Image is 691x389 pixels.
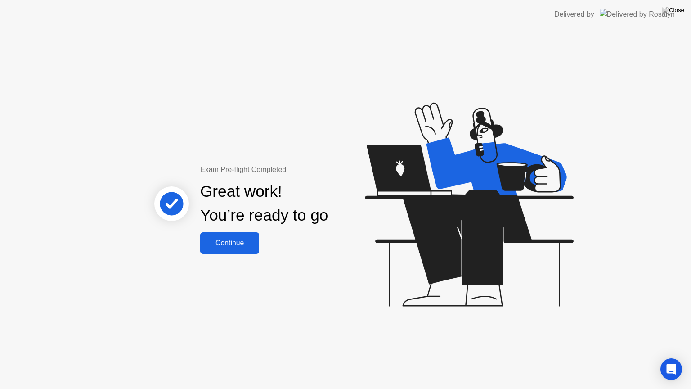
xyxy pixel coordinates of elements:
[554,9,594,20] div: Delivered by
[200,164,386,175] div: Exam Pre-flight Completed
[200,232,259,254] button: Continue
[203,239,256,247] div: Continue
[662,7,684,14] img: Close
[660,358,682,380] div: Open Intercom Messenger
[200,180,328,227] div: Great work! You’re ready to go
[600,9,675,19] img: Delivered by Rosalyn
